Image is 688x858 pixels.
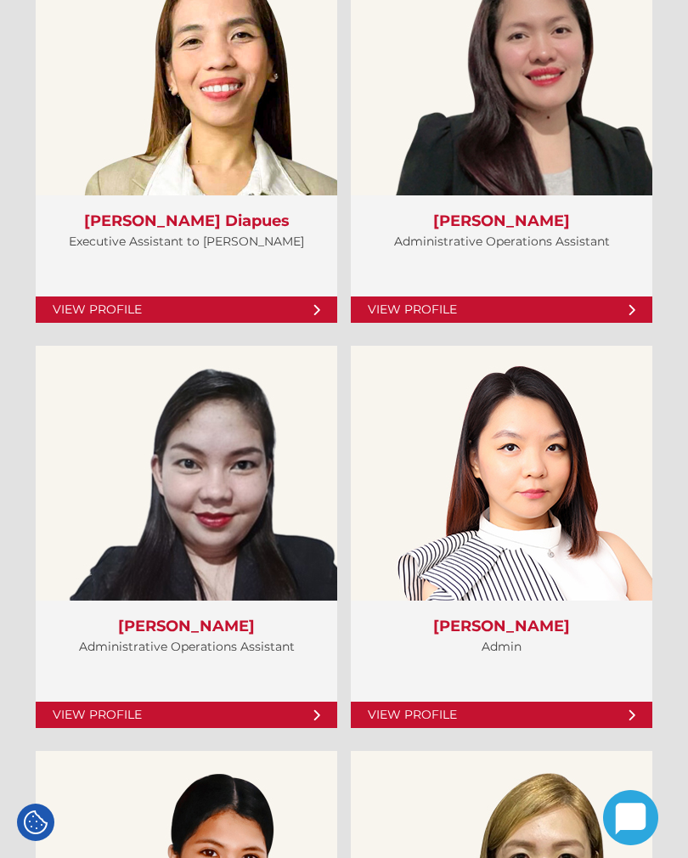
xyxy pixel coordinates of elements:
a: View Profile [351,702,652,728]
p: Administrative Operations Assistant [53,636,320,658]
a: View Profile [36,702,337,728]
h3: [PERSON_NAME] [368,618,635,636]
div: Cookie Settings [17,804,54,841]
a: View Profile [36,296,337,323]
p: Administrative Operations Assistant [368,231,635,252]
p: Admin [368,636,635,658]
p: Executive Assistant to [PERSON_NAME] [53,231,320,252]
h3: [PERSON_NAME] [368,212,635,231]
h3: [PERSON_NAME] Diapues [53,212,320,231]
a: View Profile [351,296,652,323]
h3: [PERSON_NAME] [53,618,320,636]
